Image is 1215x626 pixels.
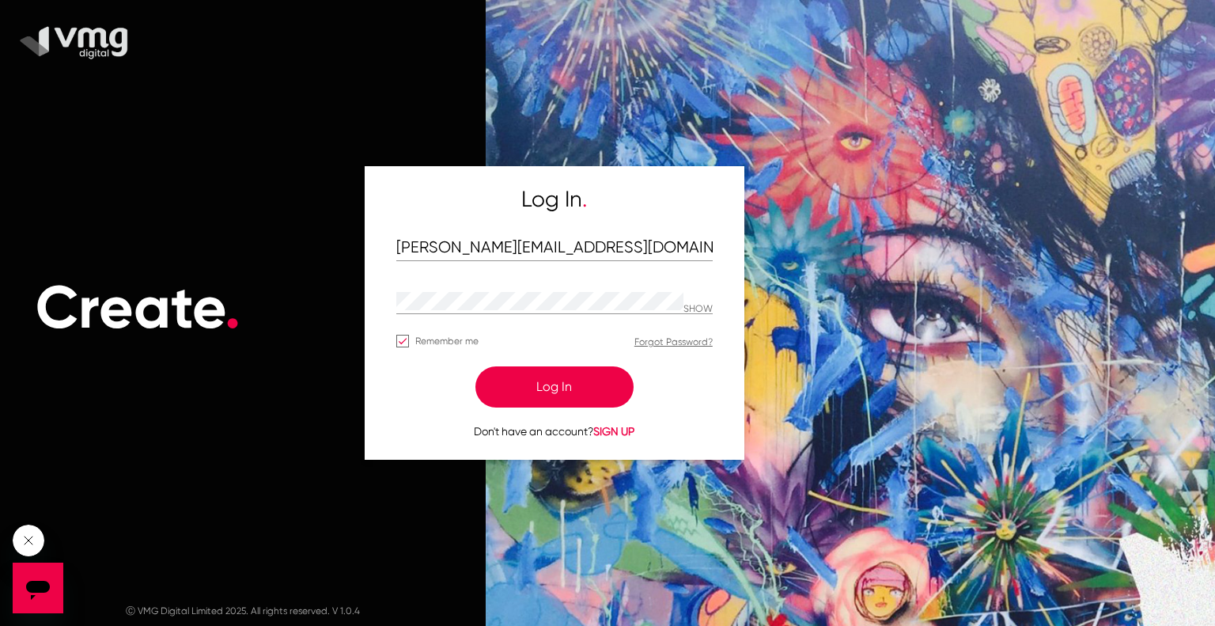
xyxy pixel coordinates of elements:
[225,271,240,343] span: .
[415,332,479,351] span: Remember me
[593,425,634,438] span: SIGN UP
[683,304,713,315] p: Hide password
[9,11,114,24] span: Hi. Need any help?
[634,336,713,347] a: Forgot Password?
[396,186,713,213] h5: Log In
[582,186,587,212] span: .
[475,366,634,408] button: Log In
[13,525,44,556] iframe: Close message
[396,423,713,440] p: Don't have an account?
[396,239,713,257] input: Email Address
[13,563,63,613] iframe: Button to launch messaging window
